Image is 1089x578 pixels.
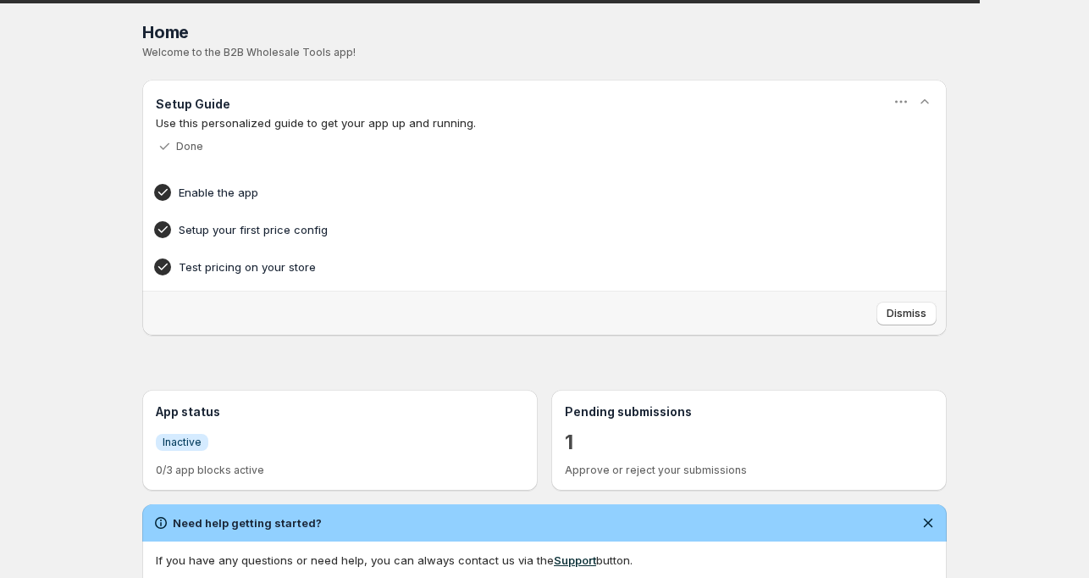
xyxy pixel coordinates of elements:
button: Dismiss notification [916,511,940,535]
button: Dismiss [876,302,937,325]
h3: Setup Guide [156,96,230,113]
a: InfoInactive [156,433,208,451]
p: 0/3 app blocks active [156,464,524,477]
a: 1 [565,429,573,456]
h4: Test pricing on your store [179,258,858,275]
span: Home [142,22,189,42]
p: Welcome to the B2B Wholesale Tools app! [142,46,947,59]
h4: Setup your first price config [179,221,858,238]
h3: App status [156,403,524,420]
p: Approve or reject your submissions [565,464,933,477]
span: Dismiss [887,307,926,320]
h4: Enable the app [179,184,858,201]
span: Inactive [163,436,202,449]
p: Use this personalized guide to get your app up and running. [156,114,933,131]
h2: Need help getting started? [173,514,322,531]
a: Support [554,553,596,567]
div: If you have any questions or need help, you can always contact us via the button. [156,552,933,569]
p: Done [176,140,203,153]
h3: Pending submissions [565,403,933,420]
